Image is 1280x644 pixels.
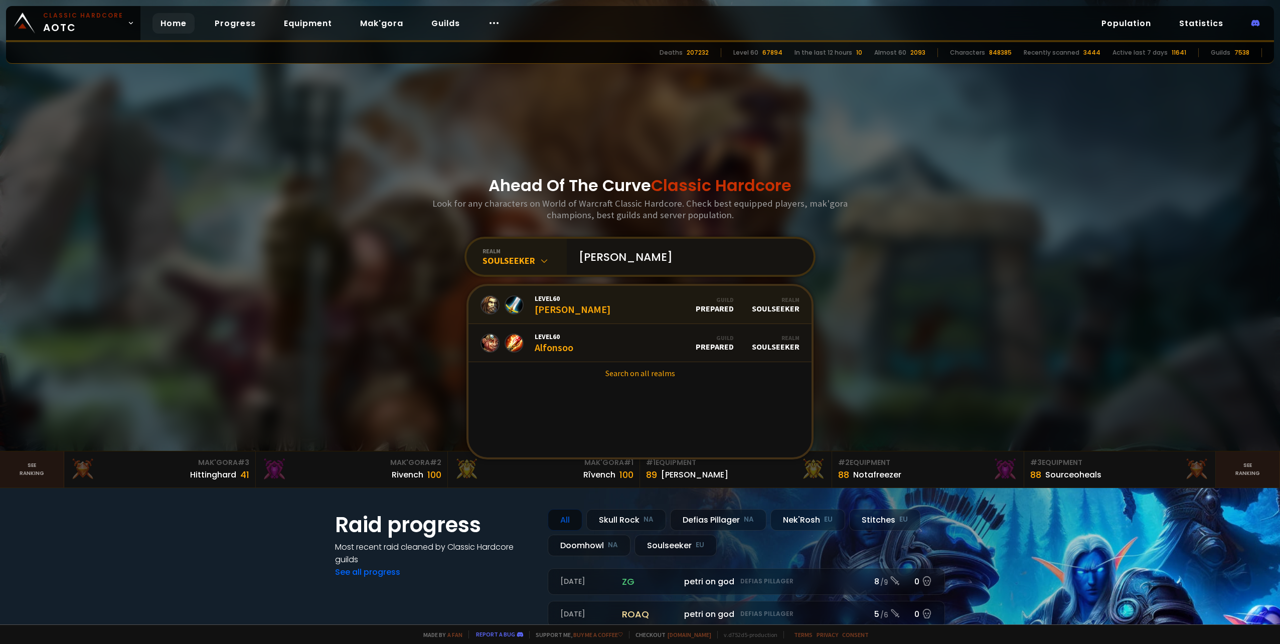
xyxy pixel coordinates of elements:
span: AOTC [43,11,123,35]
div: Rîvench [583,468,615,481]
div: All [548,509,582,531]
div: 7538 [1234,48,1249,57]
small: EU [696,540,704,550]
a: Home [152,13,195,34]
div: Rivench [392,468,423,481]
div: 89 [646,468,657,481]
div: Equipment [838,457,1018,468]
a: Report a bug [476,630,515,638]
div: Skull Rock [586,509,666,531]
div: 3444 [1083,48,1100,57]
h1: Raid progress [335,509,536,541]
div: Notafreezer [853,468,901,481]
a: Consent [842,631,869,638]
a: Buy me a coffee [573,631,623,638]
div: Doomhowl [548,535,630,556]
span: Support me, [529,631,623,638]
a: Progress [207,13,264,34]
a: Classic HardcoreAOTC [6,6,140,40]
div: 88 [838,468,849,481]
span: v. d752d5 - production [717,631,777,638]
span: Checkout [629,631,711,638]
span: # 1 [624,457,633,467]
a: [DOMAIN_NAME] [668,631,711,638]
div: Alfonsoo [535,332,573,354]
div: Active last 7 days [1112,48,1168,57]
div: Prepared [696,334,734,352]
a: [DATE]zgpetri on godDefias Pillager8 /90 [548,568,945,595]
div: Level 60 [733,48,758,57]
span: Level 60 [535,332,573,341]
div: Mak'Gora [454,457,633,468]
div: 2093 [910,48,925,57]
small: EU [899,515,908,525]
small: Classic Hardcore [43,11,123,20]
div: Soulseeker [752,296,799,313]
div: Defias Pillager [670,509,766,531]
div: Equipment [646,457,826,468]
span: # 3 [1030,457,1042,467]
div: [PERSON_NAME] [535,294,610,315]
h1: Ahead Of The Curve [489,174,791,198]
div: Sourceoheals [1045,468,1101,481]
div: Guild [696,296,734,303]
a: a fan [447,631,462,638]
div: Equipment [1030,457,1210,468]
a: Mak'Gora#3Hittinghard41 [64,451,256,488]
a: Level60AlfonsooGuildPreparedRealmSoulseeker [468,324,812,362]
div: Hittinghard [190,468,236,481]
a: Statistics [1171,13,1231,34]
span: Level 60 [535,294,610,303]
a: Guilds [423,13,468,34]
div: Characters [950,48,985,57]
div: 10 [856,48,862,57]
span: # 1 [646,457,656,467]
div: In the last 12 hours [794,48,852,57]
div: Realm [752,296,799,303]
div: 848385 [989,48,1012,57]
input: Search a character... [573,239,802,275]
span: Made by [417,631,462,638]
a: See all progress [335,566,400,578]
div: Mak'Gora [262,457,441,468]
a: Terms [794,631,813,638]
a: Level60[PERSON_NAME]GuildPreparedRealmSoulseeker [468,286,812,324]
a: Population [1093,13,1159,34]
div: 41 [240,468,249,481]
div: 100 [619,468,633,481]
div: 100 [427,468,441,481]
div: Prepared [696,296,734,313]
div: Mak'Gora [70,457,250,468]
span: # 2 [430,457,441,467]
div: 207232 [687,48,709,57]
a: Equipment [276,13,340,34]
div: Guilds [1211,48,1230,57]
a: Mak'gora [352,13,411,34]
div: 11641 [1172,48,1186,57]
a: Search on all realms [468,362,812,384]
a: #3Equipment88Sourceoheals [1024,451,1216,488]
span: Classic Hardcore [651,174,791,197]
span: # 3 [238,457,249,467]
div: Realm [752,334,799,342]
a: Seeranking [1216,451,1280,488]
div: Soulseeker [752,334,799,352]
a: Mak'Gora#1Rîvench100 [448,451,640,488]
div: Almost 60 [874,48,906,57]
div: [PERSON_NAME] [661,468,728,481]
div: Soulseeker [634,535,717,556]
div: Soulseeker [483,255,567,266]
div: 67894 [762,48,782,57]
small: EU [824,515,833,525]
a: Mak'Gora#2Rivench100 [256,451,448,488]
small: NA [744,515,754,525]
div: realm [483,247,567,255]
h4: Most recent raid cleaned by Classic Hardcore guilds [335,541,536,566]
h3: Look for any characters on World of Warcraft Classic Hardcore. Check best equipped players, mak'g... [428,198,852,221]
span: # 2 [838,457,850,467]
small: NA [644,515,654,525]
a: #2Equipment88Notafreezer [832,451,1024,488]
a: Privacy [817,631,838,638]
div: Guild [696,334,734,342]
div: Nek'Rosh [770,509,845,531]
